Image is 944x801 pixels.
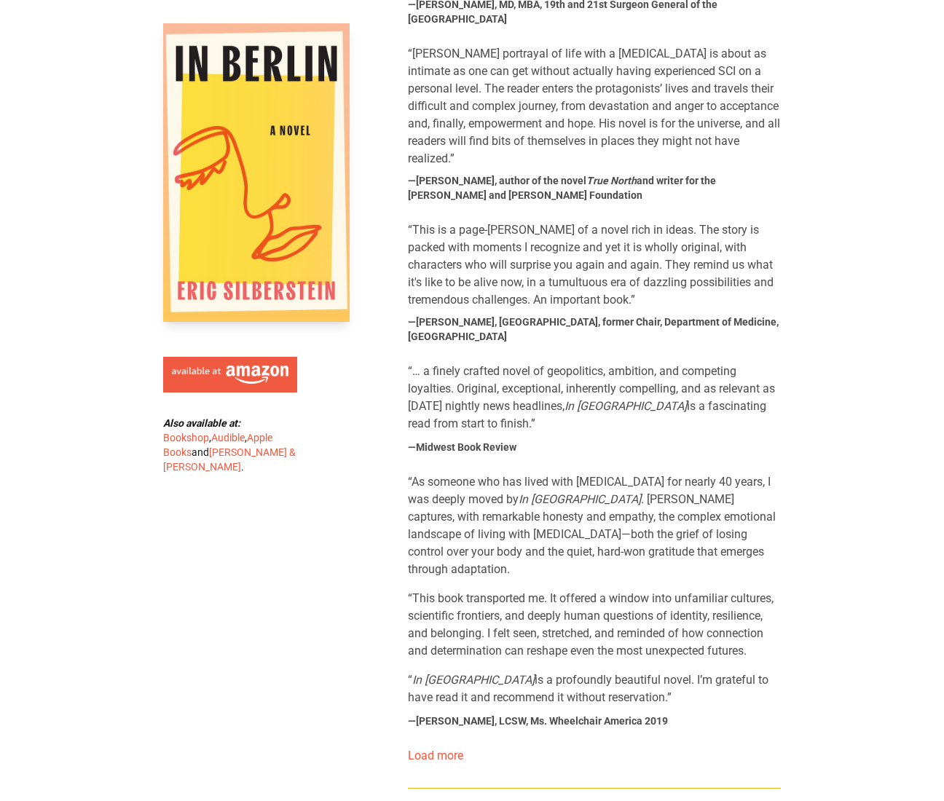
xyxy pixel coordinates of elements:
p: “ is a profoundly beautiful novel. I’m grateful to have read it and recommend it without reservat... [408,671,781,706]
img: Available at Amazon [172,366,288,384]
b: Also available at: [163,417,240,429]
p: “As someone who has lived with [MEDICAL_DATA] for nearly 40 years, I was deeply moved by . [PERSO... [408,473,781,578]
i: True North [586,175,637,186]
blockquote: “… a finely crafted novel of geopolitics, ambition, and competing loyalties. Original, exceptiona... [408,363,781,433]
a: Audible [211,432,245,443]
a: [PERSON_NAME] & [PERSON_NAME] [163,446,296,473]
a: Load more [408,749,463,762]
i: In [GEOGRAPHIC_DATA] [519,492,641,506]
i: In [GEOGRAPHIC_DATA] [565,399,687,413]
img: Cover of In Berlin [163,23,350,322]
a: Bookshop [163,432,209,443]
blockquote: “[PERSON_NAME] portrayal of life with a [MEDICAL_DATA] is about as intimate as one can get withou... [408,45,781,167]
i: In [GEOGRAPHIC_DATA] [412,673,535,687]
blockquote: “This is a page-[PERSON_NAME] of a novel rich in ideas. The story is packed with moments I recogn... [408,221,781,309]
cite: —Midwest Book Review [408,440,516,454]
cite: —[PERSON_NAME], author of the novel and writer for the [PERSON_NAME] and [PERSON_NAME] Foundation [408,173,781,202]
a: Available at Amazon [163,351,297,393]
div: , , and . [163,416,303,474]
p: “This book transported me. It offered a window into unfamiliar cultures, scientific frontiers, an... [408,590,781,660]
cite: —[PERSON_NAME], LCSW, Ms. Wheelchair America 2019 [408,714,668,728]
cite: —[PERSON_NAME], [GEOGRAPHIC_DATA], former Chair, Department of Medicine, [GEOGRAPHIC_DATA] [408,315,781,344]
